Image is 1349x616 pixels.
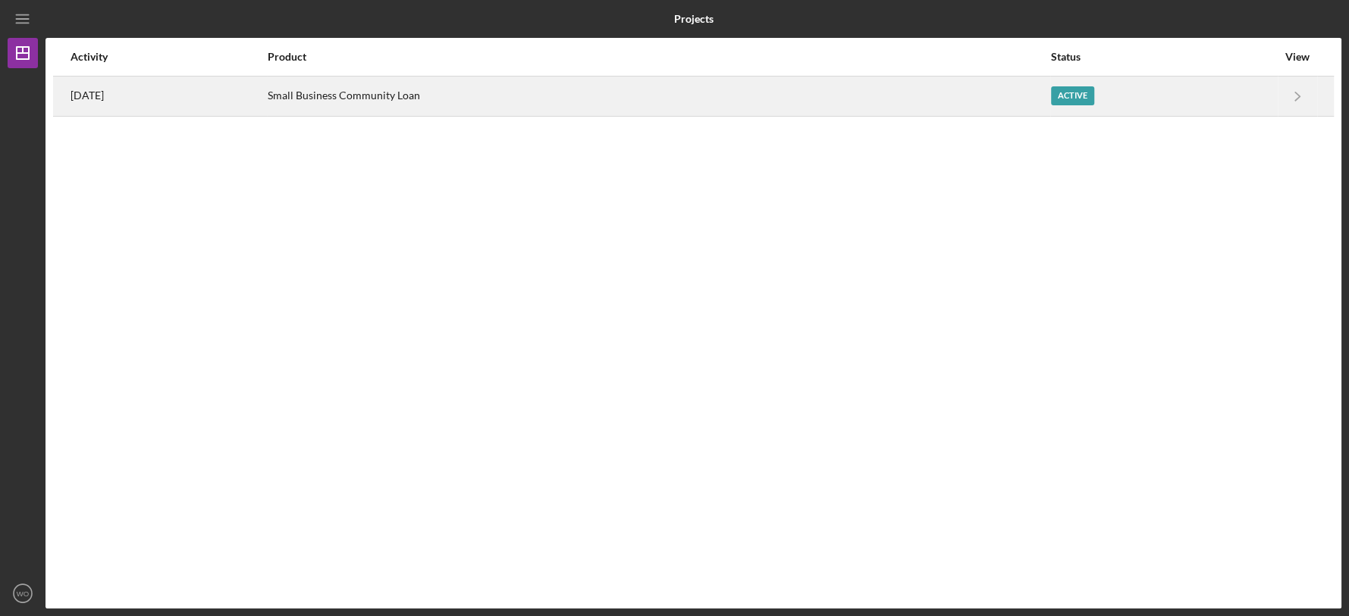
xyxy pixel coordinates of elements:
button: WO [8,578,38,608]
div: Small Business Community Loan [268,77,1049,115]
b: Projects [674,13,714,25]
div: Active [1051,86,1094,105]
text: WO [17,589,30,598]
div: Product [268,51,1049,63]
div: View [1278,51,1316,63]
div: Activity [71,51,266,63]
div: Status [1051,51,1277,63]
time: 2025-09-16 20:53 [71,89,104,102]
